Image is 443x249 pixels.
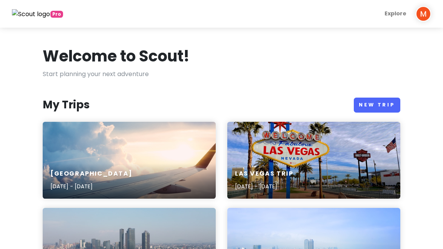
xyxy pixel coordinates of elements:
[50,170,132,178] h6: [GEOGRAPHIC_DATA]
[235,170,293,178] h6: Las Vegas Trip
[43,98,90,112] h3: My Trips
[416,6,431,22] img: User profile
[43,122,216,199] a: aerial photography of airliner[GEOGRAPHIC_DATA][DATE] - [DATE]
[354,98,400,113] a: New Trip
[235,182,293,191] p: [DATE] - [DATE]
[50,11,63,18] span: greetings, globetrotter
[227,122,400,199] a: welcome to fabulous las vegas nevada signageLas Vegas Trip[DATE] - [DATE]
[43,69,400,79] p: Start planning your next adventure
[12,9,50,19] img: Scout logo
[50,182,132,191] p: [DATE] - [DATE]
[381,6,410,21] a: Explore
[43,46,190,66] h1: Welcome to Scout!
[12,9,63,19] a: Pro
